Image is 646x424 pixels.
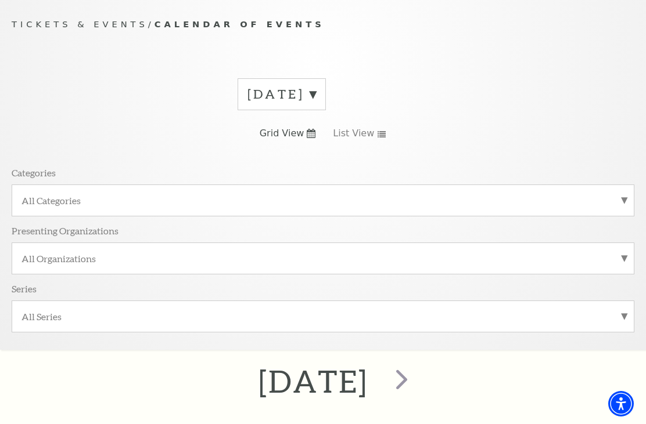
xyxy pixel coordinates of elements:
[12,224,119,237] p: Presenting Organizations
[155,19,325,29] span: Calendar of Events
[12,17,634,32] p: /
[12,19,148,29] span: Tickets & Events
[21,252,625,264] label: All Organizations
[12,282,37,295] p: Series
[333,127,374,140] span: List View
[260,127,304,140] span: Grid View
[259,363,368,400] h2: [DATE]
[247,85,316,103] label: [DATE]
[21,310,625,322] label: All Series
[608,391,634,416] div: Accessibility Menu
[12,166,56,179] p: Categories
[21,194,625,206] label: All Categories
[379,361,422,402] button: next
